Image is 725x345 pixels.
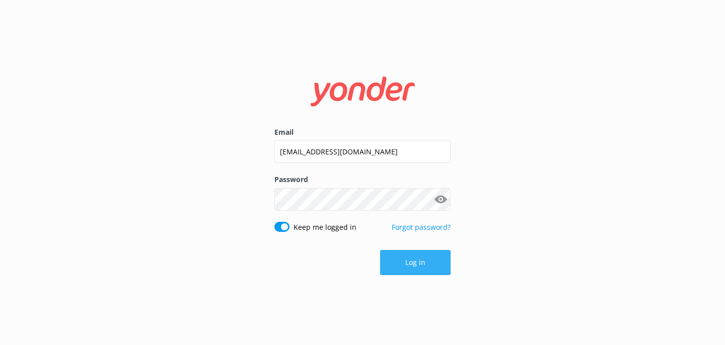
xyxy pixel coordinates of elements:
[392,222,451,232] a: Forgot password?
[274,127,451,138] label: Email
[294,222,356,233] label: Keep me logged in
[430,189,451,209] button: Show password
[380,250,451,275] button: Log in
[274,174,451,185] label: Password
[274,140,451,163] input: user@emailaddress.com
